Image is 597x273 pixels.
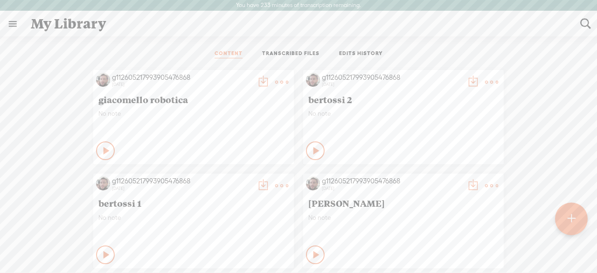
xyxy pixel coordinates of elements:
img: http%3A%2F%2Fres.cloudinary.com%2Ftrebble-fm%2Fimage%2Fupload%2Fv1697784584%2Fcom.trebble.trebble... [96,73,110,87]
span: [PERSON_NAME] [308,197,499,209]
a: CONTENT [215,50,243,58]
img: http%3A%2F%2Fres.cloudinary.com%2Ftrebble-fm%2Fimage%2Fupload%2Fv1697784584%2Fcom.trebble.trebble... [306,73,320,87]
div: My Library [24,12,574,36]
div: g112605217993905476868 [112,176,252,186]
img: http%3A%2F%2Fres.cloudinary.com%2Ftrebble-fm%2Fimage%2Fupload%2Fv1697784584%2Fcom.trebble.trebble... [306,176,320,190]
img: http%3A%2F%2Fres.cloudinary.com%2Ftrebble-fm%2Fimage%2Fupload%2Fv1697784584%2Fcom.trebble.trebble... [96,176,110,190]
span: giacomello robotica [98,94,289,105]
div: [DATE] [112,82,252,87]
div: [DATE] [322,186,462,191]
label: You have 233 minutes of transcription remaining. [236,2,361,9]
span: No note [98,214,289,222]
span: bertossi 2 [308,94,499,105]
div: [DATE] [112,186,252,191]
span: No note [98,110,289,118]
div: g112605217993905476868 [112,73,252,82]
div: [DATE] [322,82,462,87]
span: No note [308,110,499,118]
div: g112605217993905476868 [322,176,462,186]
a: EDITS HISTORY [339,50,383,58]
a: TRANSCRIBED FILES [262,50,319,58]
span: bertossi 1 [98,197,289,209]
span: No note [308,214,499,222]
div: g112605217993905476868 [322,73,462,82]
